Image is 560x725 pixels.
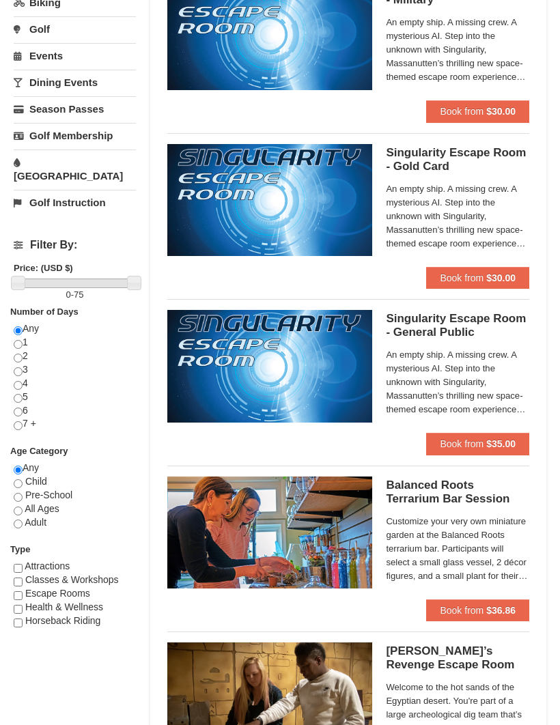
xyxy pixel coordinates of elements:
h5: [PERSON_NAME]’s Revenge Escape Room [386,644,529,672]
strong: $30.00 [486,106,516,117]
a: [GEOGRAPHIC_DATA] [14,150,136,188]
img: 6619913-527-a9527fc8.jpg [167,310,372,422]
button: Book from $30.00 [426,267,529,289]
span: Book from [440,605,484,616]
span: Attractions [25,560,70,571]
a: Season Passes [14,96,136,122]
span: 0 [66,289,70,300]
span: An empty ship. A missing crew. A mysterious AI. Step into the unknown with Singularity, Massanutt... [386,16,529,84]
span: Customize your very own miniature garden at the Balanced Roots terrarium bar. Participants will s... [386,515,529,583]
span: All Ages [25,503,59,514]
strong: Number of Days [10,307,79,317]
div: Any [14,461,136,543]
strong: Age Category [10,446,68,456]
h5: Singularity Escape Room - General Public [386,312,529,339]
button: Book from $36.86 [426,599,529,621]
a: Golf [14,16,136,42]
a: Golf Membership [14,123,136,148]
span: Health & Wellness [25,601,103,612]
span: Book from [440,106,484,117]
span: An empty ship. A missing crew. A mysterious AI. Step into the unknown with Singularity, Massanutt... [386,182,529,251]
span: Escape Rooms [25,588,90,599]
button: Book from $30.00 [426,100,529,122]
span: Child [25,476,47,487]
span: Classes & Workshops [25,574,119,585]
a: Golf Instruction [14,190,136,215]
strong: $30.00 [486,272,516,283]
span: 75 [74,289,83,300]
a: Events [14,43,136,68]
span: Book from [440,438,484,449]
a: Dining Events [14,70,136,95]
span: Adult [25,517,46,528]
span: Horseback Riding [25,615,101,626]
label: - [14,288,136,302]
img: 6619913-513-94f1c799.jpg [167,144,372,256]
div: Any 1 2 3 4 5 6 7 + [14,322,136,444]
button: Book from $35.00 [426,433,529,455]
span: Book from [440,272,484,283]
strong: $35.00 [486,438,516,449]
h4: Filter By: [14,239,136,251]
h5: Balanced Roots Terrarium Bar Session [386,479,529,506]
h5: Singularity Escape Room - Gold Card [386,146,529,173]
strong: $36.86 [486,605,516,616]
span: An empty ship. A missing crew. A mysterious AI. Step into the unknown with Singularity, Massanutt... [386,348,529,416]
strong: Type [10,544,30,554]
strong: Price: (USD $) [14,263,73,273]
span: Pre-School [25,489,72,500]
img: 18871151-30-393e4332.jpg [167,477,372,588]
